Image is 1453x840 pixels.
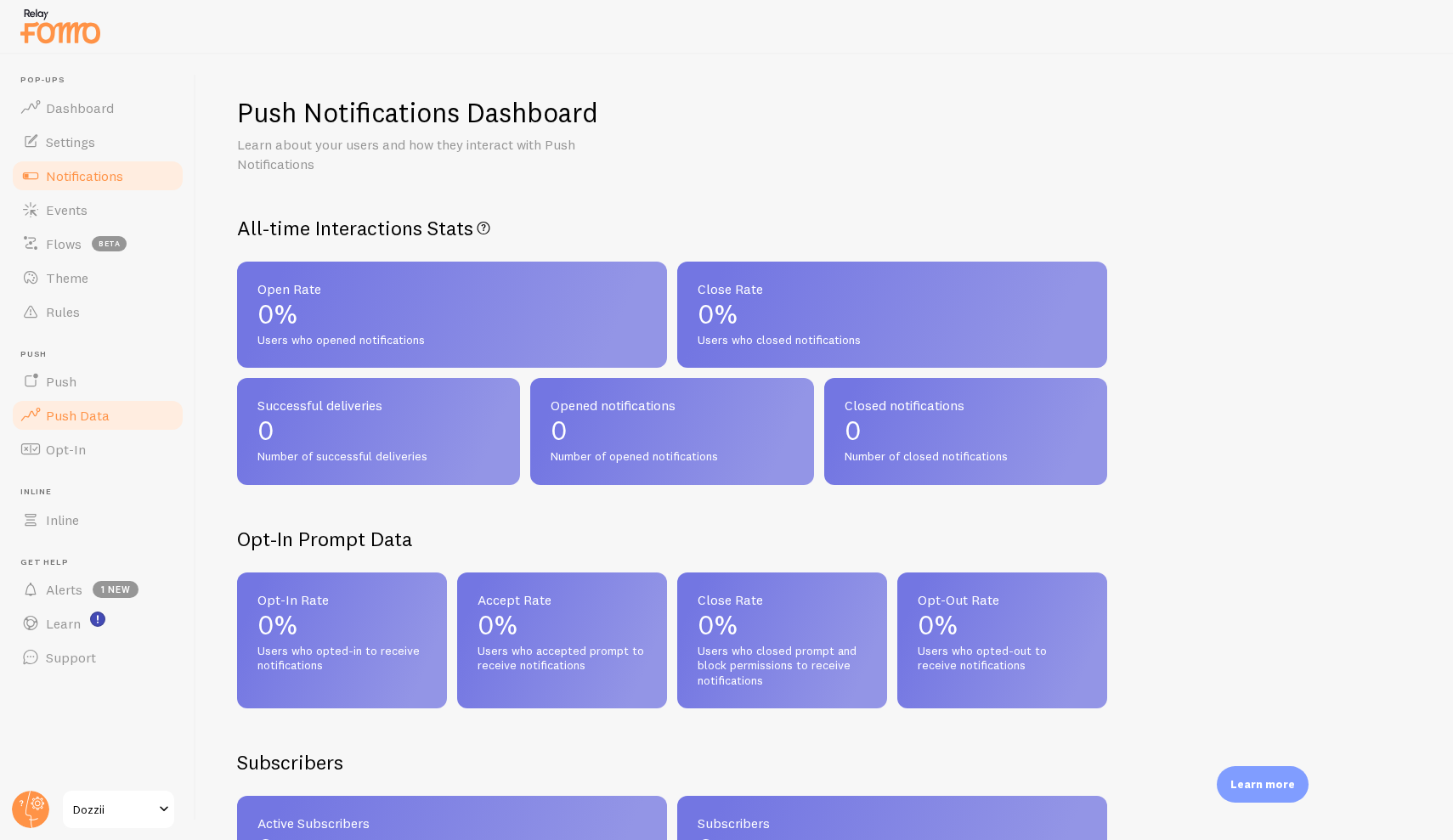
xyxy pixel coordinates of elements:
a: Inline [10,503,185,537]
a: Push [10,364,185,398]
span: Dashboard [46,99,114,116]
span: Learn [46,615,81,632]
span: Users who accepted prompt to receive notifications [478,644,647,674]
span: Users who closed prompt and block permissions to receive notifications [698,644,867,689]
span: Subscribers [698,816,1087,830]
a: Notifications [10,159,185,193]
span: Users who closed notifications [698,333,1087,348]
span: Support [46,649,96,666]
span: Pop-ups [20,75,185,86]
p: 0% [698,612,867,639]
span: Open Rate [257,282,647,296]
span: Users who opted-out to receive notifications [918,644,1087,674]
span: Dozzii [73,799,154,820]
a: Alerts 1 new [10,572,185,606]
span: Successful deliveries [257,398,500,412]
span: Close Rate [698,282,1087,296]
span: Alerts [46,581,82,598]
span: Theme [46,269,88,286]
p: 0% [257,612,427,639]
p: Learn more [1230,776,1295,792]
div: Learn more [1217,766,1309,803]
span: Close Rate [698,593,867,606]
span: Push [46,373,76,390]
span: Accept Rate [478,593,647,606]
h2: Opt-In Prompt Data [237,526,1107,552]
a: Dozzii [61,789,176,830]
span: Number of closed notifications [845,449,1087,465]
span: Number of opened notifications [551,449,793,465]
p: 0% [698,301,1087,328]
span: Rules [46,303,80,320]
p: 0% [257,301,647,328]
span: Opt-Out Rate [918,593,1087,606]
h2: All-time Interactions Stats [237,215,1107,241]
span: Inline [46,511,79,528]
span: Opt-In Rate [257,593,427,606]
span: Flows [46,235,82,252]
span: Users who opted-in to receive notifications [257,644,427,674]
p: 0% [478,612,647,639]
span: Opened notifications [551,398,793,412]
span: beta [92,236,127,251]
span: 1 new [93,581,139,598]
h2: Subscribers [237,749,343,775]
a: Support [10,640,185,674]
a: Settings [10,125,185,159]
span: Settings [46,133,95,150]
span: Events [46,201,88,218]
p: 0 [845,417,1087,444]
p: 0 [551,417,793,444]
span: Opt-In [46,441,86,458]
a: Push Data [10,398,185,432]
a: Opt-In [10,432,185,466]
p: 0 [257,417,500,444]
span: Notifications [46,167,123,184]
a: Learn [10,606,185,640]
svg: <p>Watch New Feature Tutorials!</p> [90,612,105,627]
span: Closed notifications [845,398,1087,412]
a: Dashboard [10,91,185,125]
span: Number of successful deliveries [257,449,500,465]
a: Events [10,193,185,227]
a: Theme [10,261,185,295]
span: Active Subscribers [257,816,647,830]
a: Rules [10,295,185,329]
span: Users who opened notifications [257,333,647,348]
a: Flows beta [10,227,185,261]
h1: Push Notifications Dashboard [237,95,598,130]
p: 0% [918,612,1087,639]
span: Push Data [46,407,110,424]
span: Inline [20,487,185,498]
span: Push [20,349,185,360]
img: fomo-relay-logo-orange.svg [18,4,103,48]
p: Learn about your users and how they interact with Push Notifications [237,135,645,174]
span: Get Help [20,557,185,568]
